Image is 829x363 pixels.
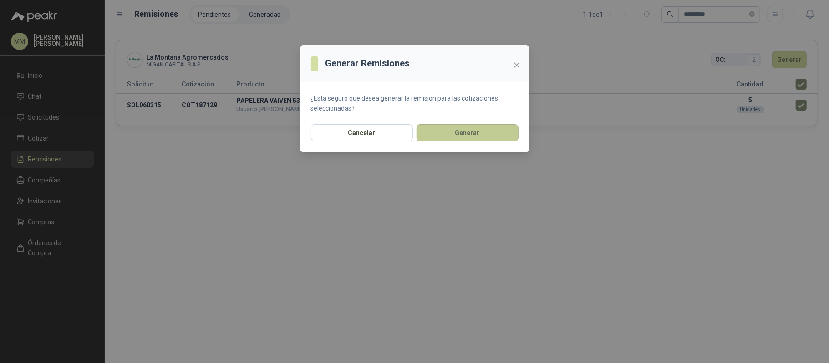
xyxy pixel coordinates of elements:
button: Generar [417,124,519,141]
button: Close [509,58,524,72]
button: Cancelar [311,124,413,141]
p: ¿Está seguro que desea generar la remisión para las cotizaciones seleccionadas? [311,93,519,113]
h3: Generar Remisiones [325,56,410,71]
span: close [513,61,520,69]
